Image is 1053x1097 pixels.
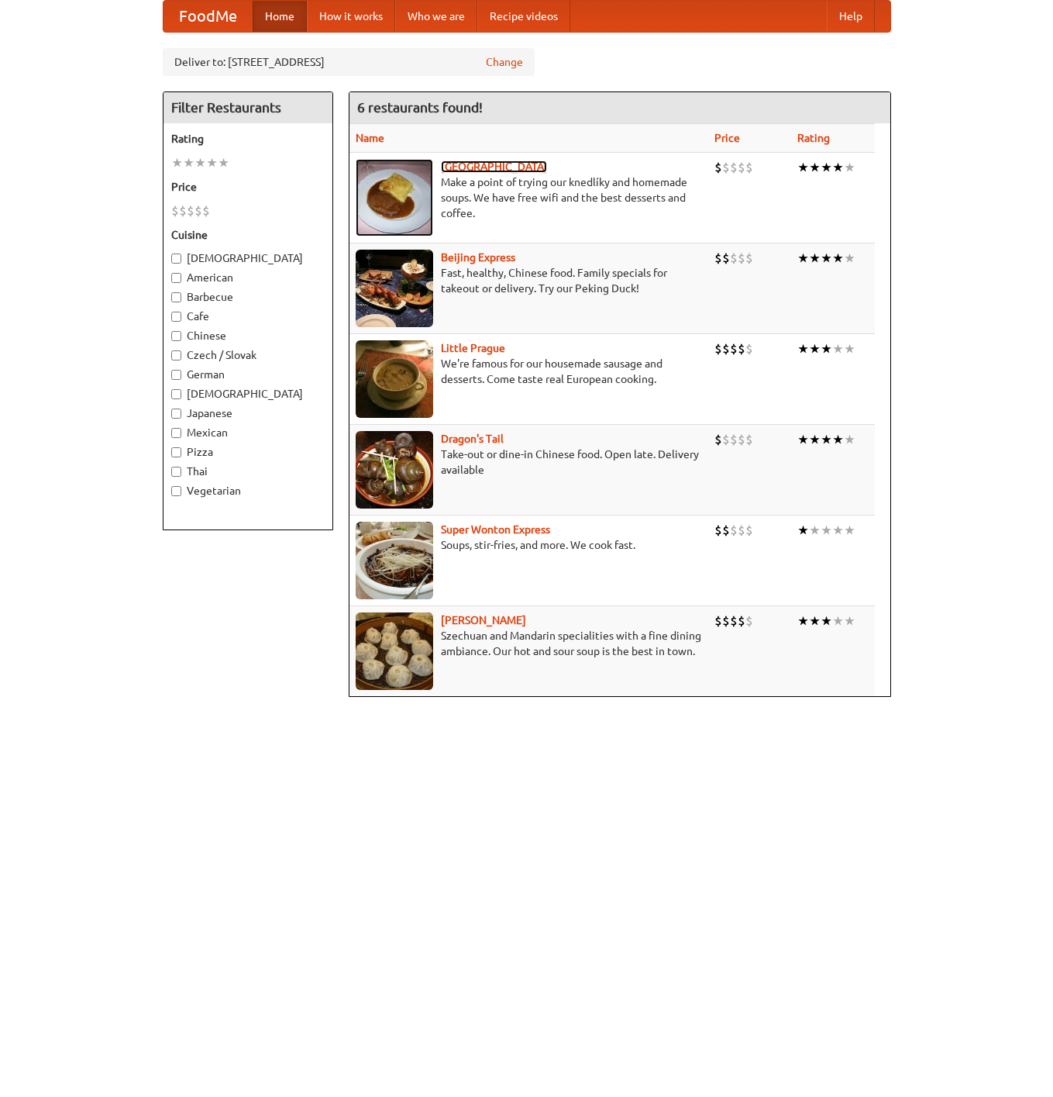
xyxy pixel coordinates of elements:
[171,370,181,380] input: German
[163,48,535,76] div: Deliver to: [STREET_ADDRESS]
[194,154,206,171] li: ★
[797,522,809,539] li: ★
[356,132,384,144] a: Name
[821,522,832,539] li: ★
[171,447,181,457] input: Pizza
[356,447,703,478] p: Take-out or dine-in Chinese food. Open late. Delivery available
[171,270,325,285] label: American
[171,250,325,266] label: [DEMOGRAPHIC_DATA]
[738,340,745,357] li: $
[797,159,809,176] li: ★
[441,160,547,173] a: [GEOGRAPHIC_DATA]
[832,431,844,448] li: ★
[730,159,738,176] li: $
[253,1,307,32] a: Home
[171,367,325,382] label: German
[171,483,325,498] label: Vegetarian
[797,612,809,630] li: ★
[356,522,433,599] img: superwonton.jpg
[832,522,844,539] li: ★
[797,250,809,267] li: ★
[738,522,745,539] li: $
[171,467,181,477] input: Thai
[714,132,740,144] a: Price
[183,154,194,171] li: ★
[171,444,325,460] label: Pizza
[821,250,832,267] li: ★
[722,431,730,448] li: $
[714,431,722,448] li: $
[194,202,202,219] li: $
[187,202,194,219] li: $
[441,251,515,264] a: Beijing Express
[797,431,809,448] li: ★
[821,340,832,357] li: ★
[809,612,821,630] li: ★
[821,159,832,176] li: ★
[171,409,181,419] input: Japanese
[730,340,738,357] li: $
[357,100,483,115] ng-pluralize: 6 restaurants found!
[163,1,253,32] a: FoodMe
[730,431,738,448] li: $
[844,340,855,357] li: ★
[171,386,325,402] label: [DEMOGRAPHIC_DATA]
[171,292,181,302] input: Barbecue
[745,159,753,176] li: $
[171,331,181,341] input: Chinese
[395,1,477,32] a: Who we are
[356,159,433,236] img: czechpoint.jpg
[827,1,875,32] a: Help
[356,265,703,296] p: Fast, healthy, Chinese food. Family specials for takeout or delivery. Try our Peking Duck!
[171,273,181,283] input: American
[844,431,855,448] li: ★
[738,159,745,176] li: $
[730,250,738,267] li: $
[809,522,821,539] li: ★
[171,425,325,440] label: Mexican
[832,340,844,357] li: ★
[171,350,181,360] input: Czech / Slovak
[477,1,570,32] a: Recipe videos
[171,289,325,305] label: Barbecue
[722,159,730,176] li: $
[441,614,526,626] a: [PERSON_NAME]
[441,433,504,445] a: Dragon's Tail
[356,356,703,387] p: We're famous for our housemade sausage and desserts. Come taste real European cooking.
[722,340,730,357] li: $
[356,612,433,690] img: shandong.jpg
[797,132,830,144] a: Rating
[738,250,745,267] li: $
[722,250,730,267] li: $
[722,612,730,630] li: $
[163,92,332,123] h4: Filter Restaurants
[714,340,722,357] li: $
[307,1,395,32] a: How it works
[171,347,325,363] label: Czech / Slovak
[356,537,703,553] p: Soups, stir-fries, and more. We cook fast.
[171,464,325,479] label: Thai
[832,250,844,267] li: ★
[441,342,505,354] a: Little Prague
[171,179,325,195] h5: Price
[722,522,730,539] li: $
[171,154,183,171] li: ★
[179,202,187,219] li: $
[171,202,179,219] li: $
[171,328,325,343] label: Chinese
[441,523,550,536] a: Super Wonton Express
[171,254,181,264] input: [DEMOGRAPHIC_DATA]
[171,405,325,421] label: Japanese
[832,159,844,176] li: ★
[738,612,745,630] li: $
[797,340,809,357] li: ★
[821,612,832,630] li: ★
[171,428,181,438] input: Mexican
[171,227,325,243] h5: Cuisine
[745,250,753,267] li: $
